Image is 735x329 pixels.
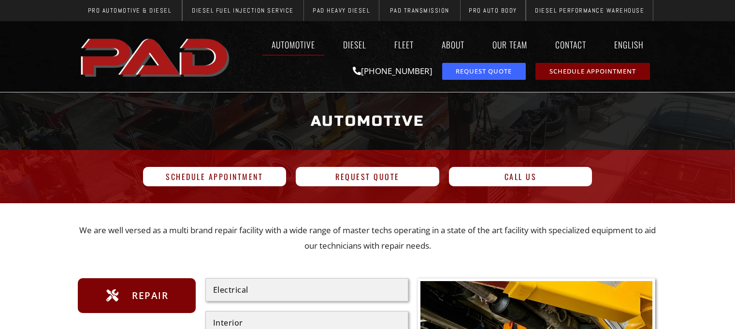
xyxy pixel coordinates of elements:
[456,68,512,75] span: Request Quote
[166,173,263,180] span: Schedule Appointment
[143,167,287,186] a: Schedule Appointment
[78,223,658,254] p: We are well versed as a multi brand repair facility with a wide range of master techs operating i...
[296,167,439,186] a: Request Quote
[88,7,172,14] span: Pro Automotive & Diesel
[549,68,636,75] span: Schedule Appointment
[504,173,537,180] span: Call Us
[83,103,653,139] h1: Automotive
[213,319,401,327] div: Interior
[335,173,400,180] span: Request Quote
[449,167,592,186] a: Call Us
[605,33,658,56] a: English
[78,30,234,83] a: pro automotive and diesel home page
[262,33,324,56] a: Automotive
[213,286,401,294] div: Electrical
[535,63,650,80] a: schedule repair or service appointment
[546,33,595,56] a: Contact
[385,33,423,56] a: Fleet
[234,33,658,56] nav: Menu
[432,33,474,56] a: About
[442,63,526,80] a: request a service or repair quote
[535,7,644,14] span: Diesel Performance Warehouse
[78,30,234,83] img: The image shows the word "PAD" in bold, red, uppercase letters with a slight shadow effect.
[334,33,375,56] a: Diesel
[130,288,168,303] span: Repair
[390,7,449,14] span: PAD Transmission
[353,65,432,76] a: [PHONE_NUMBER]
[313,7,370,14] span: PAD Heavy Diesel
[483,33,536,56] a: Our Team
[469,7,517,14] span: Pro Auto Body
[192,7,294,14] span: Diesel Fuel Injection Service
